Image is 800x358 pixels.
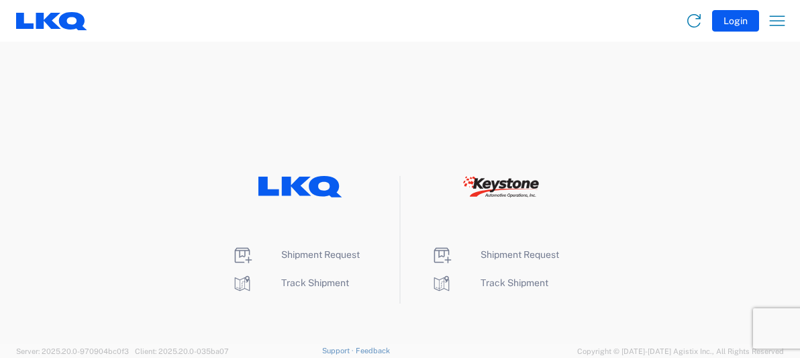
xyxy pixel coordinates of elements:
a: Shipment Request [232,249,360,260]
button: Login [712,10,759,32]
a: Track Shipment [431,277,548,288]
span: Track Shipment [281,277,349,288]
a: Support [322,347,356,355]
span: Track Shipment [481,277,548,288]
a: Shipment Request [431,249,559,260]
span: Copyright © [DATE]-[DATE] Agistix Inc., All Rights Reserved [577,345,784,357]
span: Client: 2025.20.0-035ba07 [135,347,229,355]
span: Server: 2025.20.0-970904bc0f3 [16,347,129,355]
a: Track Shipment [232,277,349,288]
a: Feedback [356,347,390,355]
span: Shipment Request [281,249,360,260]
span: Shipment Request [481,249,559,260]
